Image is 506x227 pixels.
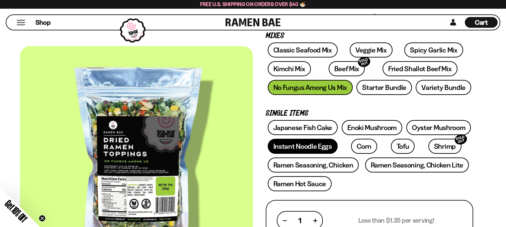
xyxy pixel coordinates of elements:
[268,176,332,191] a: Ramen Hot Sauce
[342,120,402,135] a: Enoki Mushroom
[357,55,371,69] div: SOLD OUT
[465,15,498,30] a: Cart
[39,215,46,222] button: Close teaser
[299,216,301,225] span: 1
[365,157,469,173] a: Ramen Seasoning, Chicken Lite
[35,17,51,28] a: Shop
[350,42,393,58] a: Veggie Mix
[268,42,338,58] a: Classic Seafood Mix
[200,1,306,7] span: Free U.S. Shipping on Orders over $40 🍜
[416,80,471,95] a: Variety Bundle
[268,120,338,135] a: Japanese Fish Cake
[404,42,463,58] a: Spicy Garlic Mix
[428,139,461,154] a: ShrimpSOLD OUT
[475,18,488,26] span: Cart
[268,157,359,173] a: Ramen Seasoning, Chicken
[266,110,473,117] p: Single Items
[383,61,457,76] a: Fried Shallot Beef Mix
[266,33,473,39] p: Mixes
[16,20,25,25] button: Mobile Menu Trigger
[391,139,415,154] a: Tofu
[356,80,412,95] a: Starter Bundle
[329,61,365,76] a: Beef MixSOLD OUT
[268,61,311,76] a: Kimchi Mix
[35,18,51,27] span: Shop
[453,133,468,146] div: SOLD OUT
[406,120,471,135] a: Oyster Mushroom
[358,216,434,225] p: Less than $1.35 per serving!
[268,139,338,154] a: Instant Noodle Eggs
[351,139,377,154] a: Corn
[3,198,29,224] span: Get 10% Off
